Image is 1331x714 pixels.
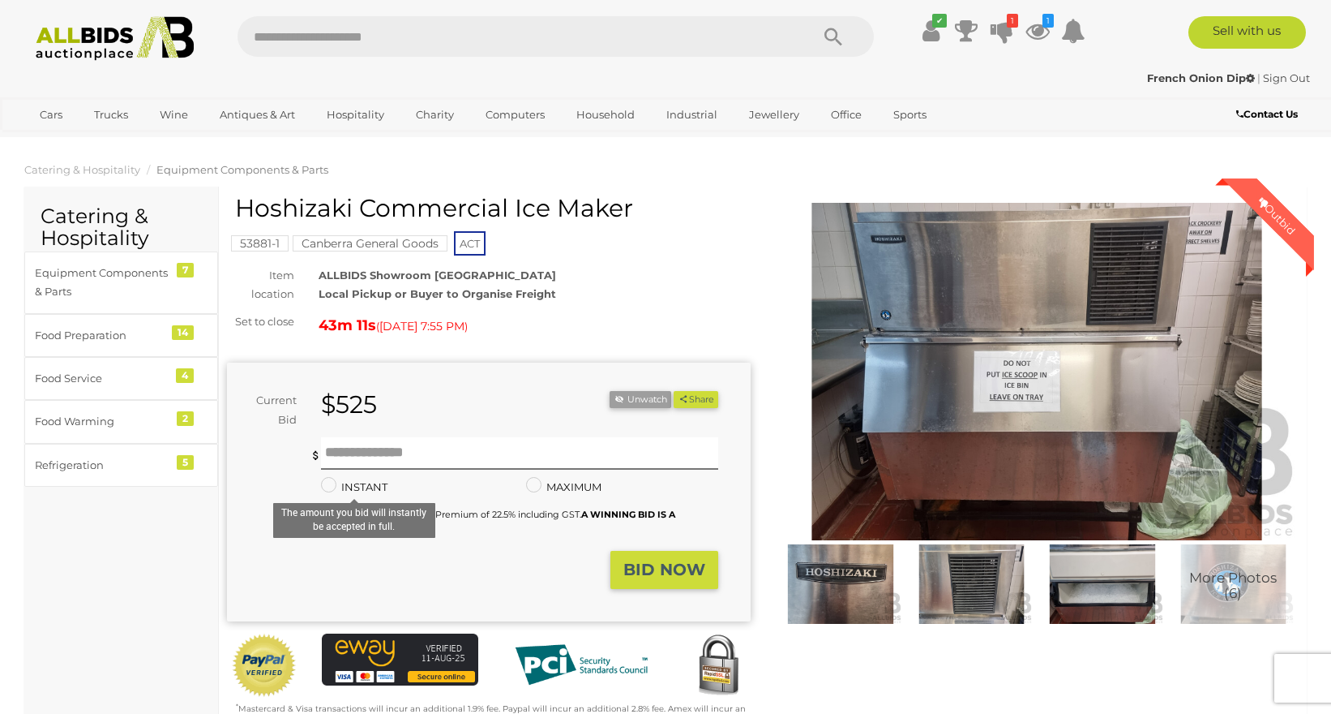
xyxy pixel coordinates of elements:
a: Trucks [83,101,139,128]
a: Sign Out [1263,71,1310,84]
strong: Local Pickup or Buyer to Organise Freight [319,287,556,300]
button: Unwatch [610,391,671,408]
h1: Hoshizaki Commercial Ice Maker [235,195,747,222]
a: Hospitality [316,101,395,128]
a: Office [820,101,872,128]
button: Search [793,16,874,57]
a: Food Preparation 14 [24,314,218,357]
img: Allbids.com.au [27,16,203,61]
i: 1 [1042,14,1054,28]
strong: French Onion Dip [1147,71,1255,84]
img: Hoshizaki Commercial Ice Maker [779,544,902,624]
a: Wine [149,101,199,128]
div: Food Service [35,369,169,388]
b: Contact Us [1236,108,1298,120]
a: Jewellery [738,101,810,128]
div: Refrigeration [35,456,169,475]
div: The amount you bid will instantly be accepted in full. [273,503,435,537]
a: French Onion Dip [1147,71,1257,84]
div: Set to close [215,312,306,331]
label: MAXIMUM [526,478,601,497]
img: Official PayPal Seal [231,634,297,698]
a: [GEOGRAPHIC_DATA] [29,128,165,155]
span: ( ) [376,320,468,333]
img: Hoshizaki Commercial Ice Maker [1172,544,1295,624]
i: 1 [1007,14,1018,28]
div: 2 [177,411,194,426]
a: Household [566,101,645,128]
strong: $525 [321,389,377,419]
div: 14 [172,325,194,340]
div: Food Preparation [35,326,169,345]
div: Item location [215,266,306,304]
a: Sports [883,101,937,128]
a: Equipment Components & Parts 7 [24,252,218,314]
i: ✔ [932,14,947,28]
a: Food Service 4 [24,357,218,400]
h2: Catering & Hospitality [41,205,202,250]
div: 4 [176,368,194,383]
span: [DATE] 7:55 PM [379,319,464,333]
label: INSTANT [321,478,387,497]
strong: ALLBIDS Showroom [GEOGRAPHIC_DATA] [319,269,556,282]
img: Hoshizaki Commercial Ice Maker [775,203,1299,540]
div: 7 [177,263,194,277]
a: Refrigeration 5 [24,444,218,487]
a: Antiques & Art [209,101,306,128]
mark: Canberra General Goods [293,235,447,252]
strong: 43m 11s [319,316,376,334]
a: Catering & Hospitality [24,163,140,176]
a: Industrial [656,101,728,128]
a: ✔ [918,16,943,45]
a: 53881-1 [231,237,289,250]
img: PCI DSS compliant [503,634,660,696]
strong: BID NOW [623,560,705,579]
span: ACT [454,231,486,256]
img: Hoshizaki Commercial Ice Maker [910,544,1034,624]
li: Unwatch this item [610,391,671,408]
a: Charity [405,101,464,128]
div: Food Warming [35,412,169,431]
a: More Photos(6) [1172,544,1295,624]
a: Equipment Components & Parts [156,163,328,176]
img: eWAY Payment Gateway [322,634,479,686]
small: This Item will incur a Buyer's Premium of 22.5% including GST. [309,509,675,539]
span: More Photos (6) [1189,570,1277,600]
button: Share [674,391,718,408]
div: Current Bid [227,391,309,429]
div: Outbid [1239,178,1314,253]
a: Cars [29,101,73,128]
img: Secured by Rapid SSL [686,634,751,699]
div: Equipment Components & Parts [35,264,169,302]
a: Food Warming 2 [24,400,218,443]
a: 1 [1025,16,1050,45]
button: BID NOW [610,551,718,589]
a: 1 [990,16,1014,45]
a: Contact Us [1236,105,1302,123]
div: 5 [177,455,194,470]
a: Sell with us [1188,16,1306,49]
a: Canberra General Goods [293,237,447,250]
img: Hoshizaki Commercial Ice Maker [1041,544,1164,624]
span: | [1257,71,1260,84]
a: Computers [475,101,555,128]
mark: 53881-1 [231,235,289,252]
